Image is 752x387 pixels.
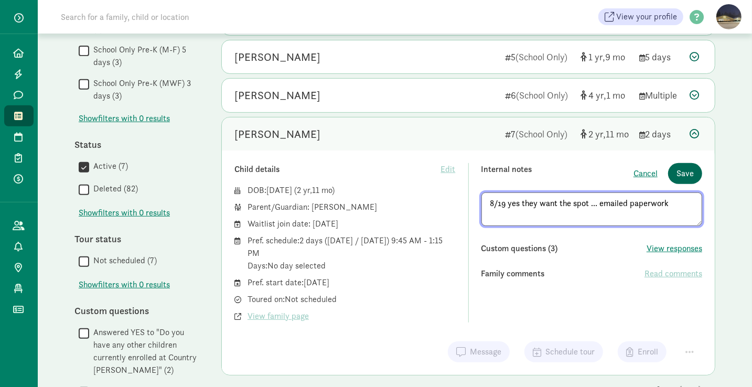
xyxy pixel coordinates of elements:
span: [DATE] [266,185,292,196]
span: Read comments [644,267,702,280]
span: Show filters with 0 results [79,278,170,291]
button: Showfilters with 0 results [79,112,170,125]
span: 1 [588,51,605,63]
input: Search for a family, child or location [55,6,349,27]
div: Sterling Esquivel [234,87,320,104]
div: Custom questions [74,304,200,318]
span: 11 [312,185,332,196]
button: View responses [647,242,702,255]
span: 4 [588,89,606,101]
span: 2 [588,128,606,140]
span: (School Only) [515,51,567,63]
div: Toured on: Not scheduled [248,293,456,306]
div: Internal notes [481,163,634,184]
label: School Only Pre-K (MWF) 3 days (3) [89,77,200,102]
span: View family page [248,310,309,322]
div: Aaliyah Ermels [234,126,320,143]
div: Status [74,137,200,152]
span: Enroll [638,346,658,358]
span: 1 [606,89,625,101]
button: Showfilters with 0 results [79,278,170,291]
span: Schedule tour [545,346,595,358]
span: Edit [441,163,456,176]
button: Message [448,341,510,362]
div: 5 [505,50,572,64]
div: [object Object] [581,88,631,102]
label: Active (7) [89,160,128,173]
span: 11 [606,128,629,140]
div: Parent/Guardian: [PERSON_NAME] [248,201,456,213]
span: Show filters with 0 results [79,207,170,219]
button: Save [668,163,702,184]
label: School Only Pre-K (M-F) 5 days (3) [89,44,200,69]
span: Show filters with 0 results [79,112,170,125]
div: 5 days [639,50,681,64]
div: DOB: ( ) [248,184,456,197]
div: Pref. start date: [DATE] [248,276,456,289]
button: Schedule tour [524,341,603,362]
div: Tour status [74,232,200,246]
span: Save [676,167,694,180]
div: 7 [505,127,572,141]
div: 2 days [639,127,681,141]
div: Pref. schedule: 2 days ([DATE] / [DATE]) 9:45 AM - 1:15 PM Days: No day selected [248,234,456,272]
label: Deleted (82) [89,182,138,195]
div: Custom questions (3) [481,242,647,255]
span: 9 [605,51,625,63]
div: [object Object] [581,50,631,64]
button: Enroll [618,341,667,362]
div: Family comments [481,267,645,280]
span: View your profile [616,10,677,23]
div: Arush Singh [234,49,320,66]
label: Not scheduled (7) [89,254,157,267]
div: Multiple [639,88,681,102]
button: Cancel [633,167,658,180]
span: 2 [297,185,312,196]
span: (School Only) [515,128,567,140]
iframe: Chat Widget [700,337,752,387]
div: [object Object] [581,127,631,141]
span: (School Only) [516,89,568,101]
a: View your profile [598,8,683,25]
div: Child details [234,163,441,176]
button: Showfilters with 0 results [79,207,170,219]
label: Answered YES to "Do you have any other children currently enrolled at Country [PERSON_NAME]" (2) [89,326,200,377]
span: Message [470,346,501,358]
div: Waitlist join date: [DATE] [248,218,456,230]
div: 6 [505,88,572,102]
